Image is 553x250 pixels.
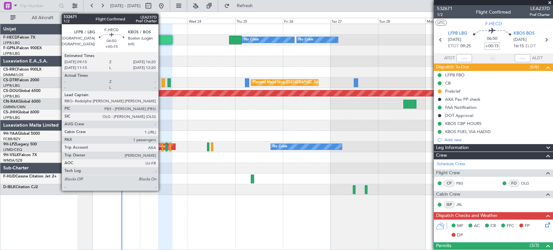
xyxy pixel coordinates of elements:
[457,232,463,239] span: DP
[3,100,18,104] span: CN-RAK
[3,175,57,178] a: F-HIJDCessna Citation Jet 2+
[460,43,471,50] span: 09:25
[3,68,17,72] span: CS-RRC
[3,83,20,88] a: LFPB/LBG
[3,110,17,114] span: CS-JHH
[476,9,511,16] div: Flight Confirmed
[3,147,22,152] a: LFMD/CEQ
[521,180,536,186] a: OLG
[436,144,469,152] span: Leg Information
[231,4,258,8] span: Refresh
[525,43,536,50] span: ELDT
[78,46,93,55] div: No Crew
[114,142,166,152] div: AOG Maint Cannes (Mandelieu)
[525,223,530,229] span: FP
[3,142,16,146] span: 9H-LPZ
[272,142,287,152] div: No Crew
[3,185,38,189] a: D-IBLKCitation CJ2
[445,80,451,86] div: CB
[3,153,37,157] a: 9H-VSLKFalcon 7X
[513,37,527,43] span: [DATE]
[3,73,23,77] a: DNMM/LOS
[445,121,481,126] div: KBOS CBP HOURS
[235,18,283,24] div: Thu 25
[3,46,42,50] a: F-GPNJFalcon 900EX
[474,223,480,229] span: AC
[378,18,426,24] div: Sun 28
[3,100,40,104] a: CN-RAKGlobal 6000
[3,110,39,114] a: CS-JHHGlobal 6000
[530,63,539,70] span: (5/6)
[530,5,550,12] span: LEA237D
[78,13,89,18] div: [DATE]
[3,132,40,136] a: 9H-YAAGlobal 5000
[3,115,20,120] a: LFPB/LBG
[92,18,140,24] div: Mon 22
[3,78,39,82] a: CS-DTRFalcon 2000
[3,89,18,93] span: CS-DOU
[436,63,469,71] span: Dispatch To-Dos
[244,35,259,45] div: No Crew
[513,30,535,37] span: KBOS BOS
[445,97,480,102] div: AXA Pax PP check
[445,129,491,134] div: KBOS FUEL VIA HADID
[445,113,473,118] div: DOT Approval
[448,43,459,50] span: ETOT
[3,175,16,178] span: F-HIJD
[487,36,497,42] span: 06:50
[330,18,378,24] div: Sat 27
[530,12,550,17] span: Pref Charter
[425,18,473,24] div: Mon 29
[444,201,455,208] div: ISP
[253,78,325,87] div: Planned Maint Nice ([GEOGRAPHIC_DATA])
[3,132,18,136] span: 9H-YAA
[7,13,70,23] button: All Aircraft
[444,55,455,62] span: ATOT
[3,153,19,157] span: 9H-VSLK
[448,30,467,37] span: LFPB LBG
[532,55,543,62] span: ALDT
[221,1,260,11] button: Refresh
[444,137,550,142] div: Add new
[3,94,20,99] a: LFPB/LBG
[3,158,22,163] a: WMSA/SZB
[513,43,524,50] span: 16:15
[436,191,460,198] span: Cabin Crew
[457,223,463,229] span: MF
[3,142,37,146] a: 9H-LPZLegacy 500
[3,40,20,45] a: LFPB/LBG
[485,20,502,27] span: F-HECD
[448,37,461,43] span: [DATE]
[444,180,455,187] div: CP
[3,36,17,40] span: F-HECD
[437,5,453,12] span: 532671
[509,180,519,187] div: FO
[17,16,68,20] span: All Aircraft
[456,54,472,62] input: --:--
[3,51,20,56] a: LFPB/LBG
[3,89,40,93] a: CS-DOUGlobal 6500
[298,35,313,45] div: No Crew
[3,137,20,142] a: FCBB/BZV
[110,3,141,9] span: [DATE] - [DATE]
[188,18,235,24] div: Wed 24
[3,105,26,109] a: GMMN/CMN
[20,1,57,11] input: Trip Number
[445,72,465,78] div: LFPB FBO
[436,242,451,250] span: Permits
[3,185,16,189] span: D-IBLK
[507,223,514,229] span: FFC
[445,105,477,110] div: FAA Notification
[283,18,330,24] div: Fri 26
[3,78,17,82] span: CS-DTR
[530,242,539,249] span: (3/3)
[456,180,471,186] a: PBS
[3,68,41,72] a: CS-RRCFalcon 900LX
[436,169,460,177] span: Flight Crew
[436,152,447,159] span: Crew
[3,36,35,40] a: F-HECDFalcon 7X
[435,20,447,26] button: UTC
[140,18,188,24] div: Tue 23
[436,212,498,220] span: Dispatch Checks and Weather
[490,223,496,229] span: CR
